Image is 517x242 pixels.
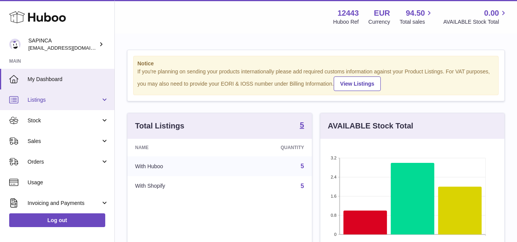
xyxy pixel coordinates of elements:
strong: 5 [300,121,304,129]
span: Invoicing and Payments [28,200,101,207]
span: [EMAIL_ADDRESS][DOMAIN_NAME] [28,45,113,51]
td: With Huboo [127,156,227,176]
text: 0.8 [331,213,336,218]
text: 3.2 [331,156,336,160]
h3: AVAILABLE Stock Total [328,121,413,131]
span: Sales [28,138,101,145]
text: 2.4 [331,175,336,179]
a: Log out [9,213,105,227]
a: View Listings [334,76,381,91]
td: With Shopify [127,176,227,196]
span: Stock [28,117,101,124]
span: 94.50 [406,8,425,18]
span: Usage [28,179,109,186]
span: Total sales [400,18,434,26]
div: Huboo Ref [333,18,359,26]
text: 0 [334,232,336,237]
text: 1.6 [331,194,336,198]
h3: Total Listings [135,121,184,131]
span: 0.00 [484,8,499,18]
th: Name [127,139,227,156]
span: Orders [28,158,101,166]
a: 5 [300,121,304,130]
a: 5 [301,163,304,169]
a: 0.00 AVAILABLE Stock Total [443,8,508,26]
div: Currency [369,18,390,26]
span: AVAILABLE Stock Total [443,18,508,26]
div: If you're planning on sending your products internationally please add required customs informati... [137,68,494,91]
a: 94.50 Total sales [400,8,434,26]
span: Listings [28,96,101,104]
th: Quantity [227,139,312,156]
img: internalAdmin-12443@internal.huboo.com [9,39,21,50]
strong: EUR [374,8,390,18]
strong: Notice [137,60,494,67]
div: SAPINCA [28,37,97,52]
strong: 12443 [338,8,359,18]
a: 5 [301,183,304,189]
span: My Dashboard [28,76,109,83]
